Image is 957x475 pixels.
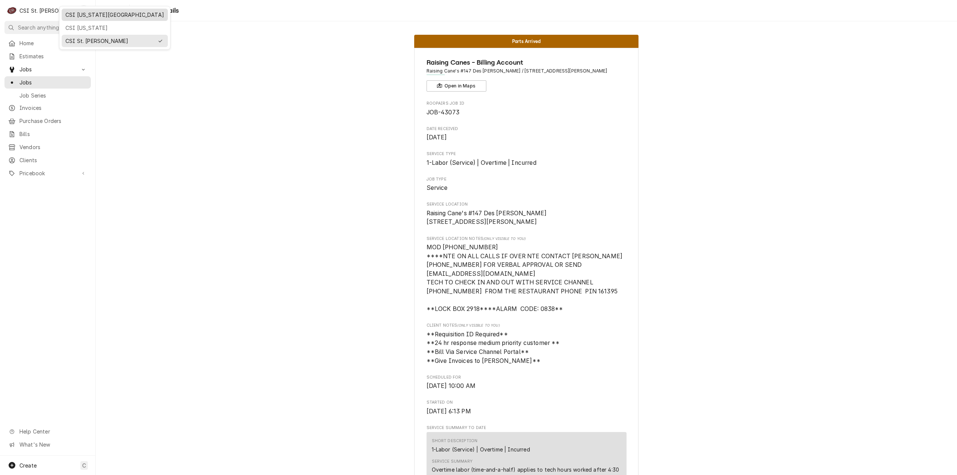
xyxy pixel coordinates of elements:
a: Go to Jobs [4,76,91,89]
div: CSI [US_STATE] [65,24,164,32]
span: Job Series [19,92,87,99]
a: Go to Job Series [4,89,91,102]
div: CSI [US_STATE][GEOGRAPHIC_DATA] [65,11,164,19]
span: Jobs [19,78,87,86]
div: CSI St. [PERSON_NAME] [65,37,154,45]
